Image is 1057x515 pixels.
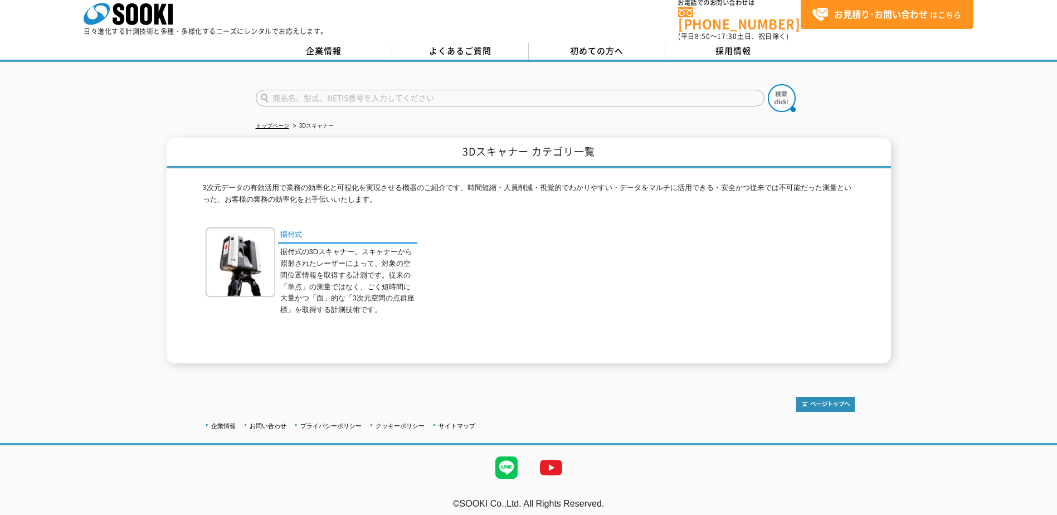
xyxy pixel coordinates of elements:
[484,445,529,490] img: LINE
[206,227,275,297] img: 据付式
[256,90,764,106] input: 商品名、型式、NETIS番号を入力してください
[203,182,855,211] p: 3次元データの有効活用で業務の効率化と可視化を実現させる機器のご紹介です。時間短縮・人員削減・視覚的でわかりやすい・データをマルチに活用できる・安全かつ従来では不可能だった測量といった、お客様の...
[768,84,796,112] img: btn_search.png
[291,120,334,132] li: 3Dスキャナー
[678,31,788,41] span: (平日 ～ 土日、祝日除く)
[717,31,737,41] span: 17:30
[439,422,475,429] a: サイトマップ
[529,43,665,60] a: 初めての方へ
[678,7,801,30] a: [PHONE_NUMBER]
[300,422,362,429] a: プライバシーポリシー
[376,422,425,429] a: クッキーポリシー
[392,43,529,60] a: よくあるご質問
[278,227,417,244] a: 据付式
[529,445,573,490] img: YouTube
[211,422,236,429] a: 企業情報
[695,31,710,41] span: 8:50
[256,123,289,129] a: トップページ
[250,422,286,429] a: お問い合わせ
[796,397,855,412] img: トップページへ
[812,6,961,23] span: はこちら
[280,246,417,316] p: 据付式の3Dスキャナー。スキャナーから照射されたレーザーによって、対象の空間位置情報を取得する計測です。従来の「単点」の測量ではなく、ごく短時間に大量かつ「面」的な「3次元空間の点群座標」を取得...
[84,28,328,35] p: 日々進化する計測技術と多種・多様化するニーズにレンタルでお応えします。
[834,7,928,21] strong: お見積り･お問い合わせ
[256,43,392,60] a: 企業情報
[570,45,624,57] span: 初めての方へ
[167,138,891,168] h1: 3Dスキャナー カテゴリ一覧
[665,43,802,60] a: 採用情報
